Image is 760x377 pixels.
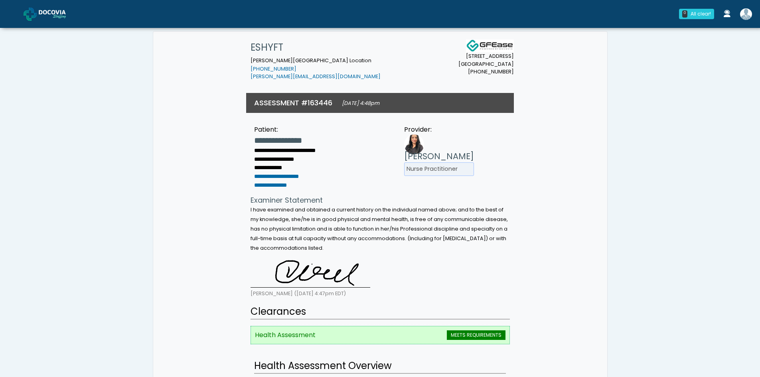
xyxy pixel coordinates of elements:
div: All clear! [691,10,711,18]
div: Patient: [254,125,316,134]
img: Shakerra Crippen [740,8,752,20]
small: [DATE] 4:48pm [342,100,379,107]
a: [PERSON_NAME][EMAIL_ADDRESS][DOMAIN_NAME] [251,73,381,80]
small: [PERSON_NAME][GEOGRAPHIC_DATA] Location [251,57,381,80]
a: Docovia [24,1,79,27]
a: [PHONE_NUMBER] [251,65,296,72]
div: 0 [682,10,687,18]
span: MEETS REQUIREMENTS [447,330,505,340]
h3: ASSESSMENT #163446 [254,98,332,108]
h1: ESHYFT [251,39,381,55]
h2: Health Assessment Overview [254,359,506,374]
small: [PERSON_NAME] ([DATE] 4:47pm EDT) [251,290,346,297]
img: Fa149FYiQ8AAAAABJRU5ErkJggg== [251,256,370,288]
img: Docovia Staffing Logo [466,39,514,52]
img: Provider image [404,134,424,154]
h4: Examiner Statement [251,196,510,205]
small: [STREET_ADDRESS] [GEOGRAPHIC_DATA] [PHONE_NUMBER] [458,52,514,75]
img: Docovia [39,10,79,18]
li: Health Assessment [251,326,510,344]
h3: [PERSON_NAME] [404,150,474,162]
img: Docovia [24,8,37,21]
h2: Clearances [251,304,510,320]
li: Nurse Practitioner [404,162,474,176]
div: Provider: [404,125,474,134]
a: 0 All clear! [674,6,719,22]
small: I have examined and obtained a current history on the individual named above; and to the best of ... [251,206,508,251]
